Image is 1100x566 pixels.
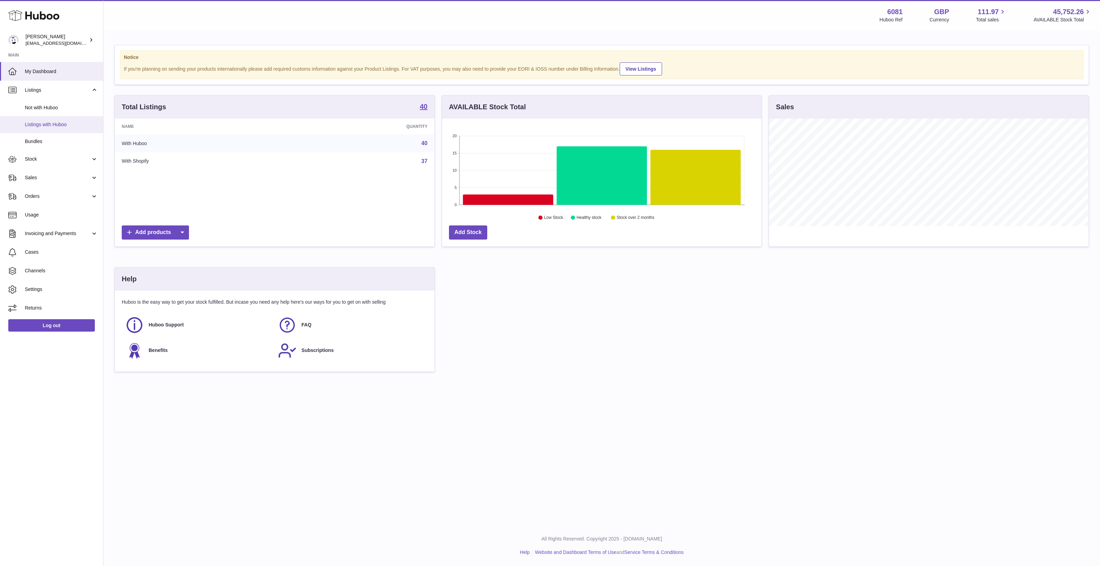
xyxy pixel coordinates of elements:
[1053,7,1084,17] span: 45,752.26
[1033,7,1092,23] a: 45,752.26 AVAILABLE Stock Total
[122,225,189,240] a: Add products
[544,215,563,220] text: Low Stock
[25,212,98,218] span: Usage
[978,7,999,17] span: 111.97
[934,7,949,17] strong: GBP
[25,174,91,181] span: Sales
[976,17,1007,23] span: Total sales
[25,267,98,274] span: Channels
[624,549,684,555] a: Service Terms & Conditions
[124,54,1080,61] strong: Notice
[115,152,287,170] td: With Shopify
[26,40,101,46] span: [EMAIL_ADDRESS][DOMAIN_NAME]
[25,249,98,255] span: Cases
[532,549,683,556] li: and
[776,102,794,112] h3: Sales
[421,158,428,164] a: 37
[976,7,1007,23] a: 111.97 Total sales
[452,134,457,138] text: 20
[8,319,95,332] a: Log out
[122,299,428,305] p: Huboo is the easy way to get your stock fulfilled. But incase you need any help here's our ways f...
[880,17,903,23] div: Huboo Ref
[122,274,137,284] h3: Help
[454,203,457,207] text: 0
[301,322,311,328] span: FAQ
[454,185,457,190] text: 5
[25,230,91,237] span: Invoicing and Payments
[278,316,424,334] a: FAQ
[149,322,184,328] span: Huboo Support
[452,168,457,172] text: 10
[26,33,88,47] div: [PERSON_NAME]
[420,103,427,111] a: 40
[125,341,271,360] a: Benefits
[25,193,91,200] span: Orders
[124,61,1080,75] div: If you're planning on sending your products internationally please add required customs informati...
[287,119,434,134] th: Quantity
[452,151,457,155] text: 15
[122,102,166,112] h3: Total Listings
[520,549,530,555] a: Help
[109,536,1094,542] p: All Rights Reserved. Copyright 2025 - [DOMAIN_NAME]
[25,87,91,93] span: Listings
[421,140,428,146] a: 40
[125,316,271,334] a: Huboo Support
[25,104,98,111] span: Not with Huboo
[115,134,287,152] td: With Huboo
[577,215,602,220] text: Healthy stock
[278,341,424,360] a: Subscriptions
[449,225,487,240] a: Add Stock
[887,7,903,17] strong: 6081
[8,35,19,45] img: internalAdmin-6081@internal.huboo.com
[420,103,427,110] strong: 40
[449,102,526,112] h3: AVAILABLE Stock Total
[25,68,98,75] span: My Dashboard
[25,286,98,293] span: Settings
[25,138,98,145] span: Bundles
[25,121,98,128] span: Listings with Huboo
[149,347,168,354] span: Benefits
[620,62,662,75] a: View Listings
[1033,17,1092,23] span: AVAILABLE Stock Total
[115,119,287,134] th: Name
[25,305,98,311] span: Returns
[617,215,654,220] text: Stock over 2 months
[301,347,333,354] span: Subscriptions
[535,549,616,555] a: Website and Dashboard Terms of Use
[25,156,91,162] span: Stock
[930,17,949,23] div: Currency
